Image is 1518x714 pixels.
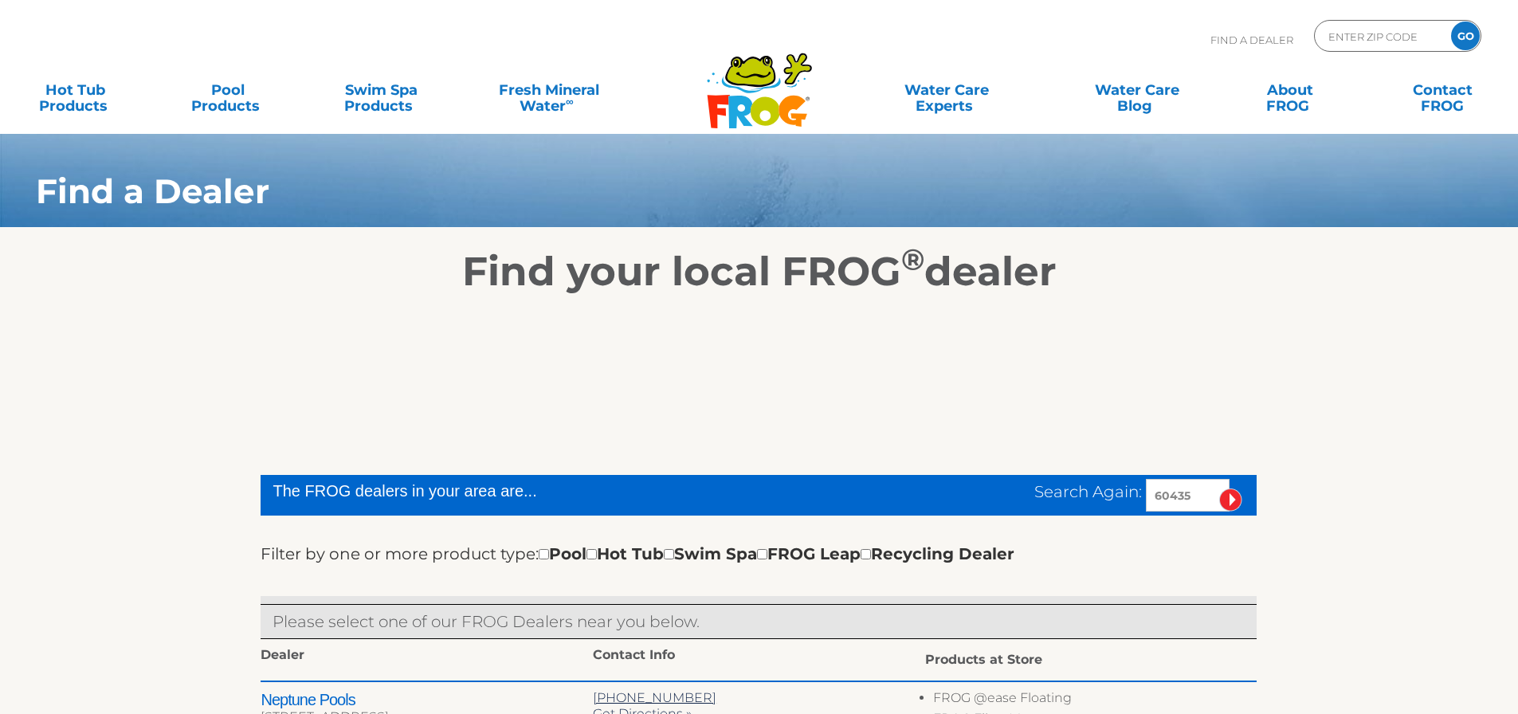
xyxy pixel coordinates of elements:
[1077,74,1196,106] a: Water CareBlog
[474,74,623,106] a: Fresh MineralWater∞
[933,690,1257,711] li: FROG @ease Floating
[850,74,1043,106] a: Water CareExperts
[539,541,1014,567] div: Pool Hot Tub Swim Spa FROG Leap Recycling Dealer
[16,74,135,106] a: Hot TubProducts
[566,95,574,108] sup: ∞
[273,479,764,503] div: The FROG dealers in your area are...
[593,690,716,705] a: [PHONE_NUMBER]
[1034,482,1142,501] span: Search Again:
[1383,74,1502,106] a: ContactFROG
[12,248,1506,296] h2: Find your local FROG dealer
[169,74,288,106] a: PoolProducts
[698,32,821,129] img: Frog Products Logo
[1219,488,1242,512] input: Submit
[322,74,441,106] a: Swim SpaProducts
[593,647,925,668] div: Contact Info
[925,647,1257,673] div: Products at Store
[901,241,924,277] sup: ®
[1230,74,1349,106] a: AboutFROG
[261,647,593,668] div: Dealer
[1451,22,1480,50] input: GO
[273,609,1245,634] p: Please select one of our FROG Dealers near you below.
[261,541,539,567] label: Filter by one or more product type:
[261,690,593,709] h2: Neptune Pools
[1210,20,1293,60] p: Find A Dealer
[36,172,1357,210] h1: Find a Dealer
